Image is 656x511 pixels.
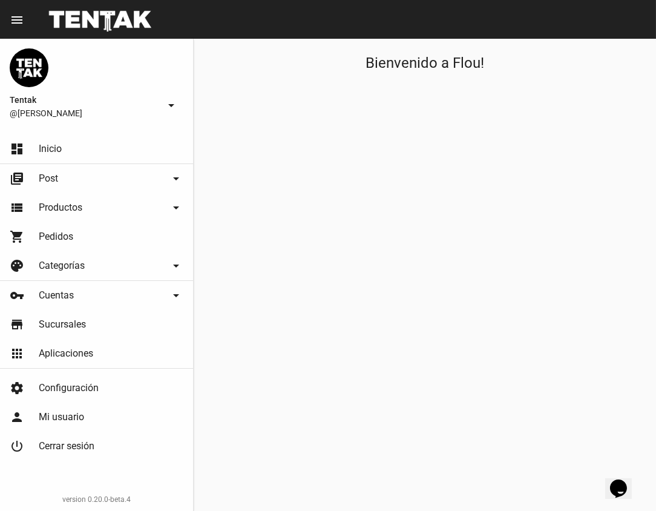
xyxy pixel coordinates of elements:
span: Categorías [39,260,85,272]
mat-icon: dashboard [10,142,24,156]
span: Sucursales [39,318,86,331]
span: Aplicaciones [39,348,93,360]
span: Mi usuario [39,411,84,423]
span: Post [39,173,58,185]
span: Cerrar sesión [39,440,94,452]
mat-icon: library_books [10,171,24,186]
mat-icon: palette [10,259,24,273]
mat-icon: arrow_drop_down [169,171,183,186]
span: Configuración [39,382,99,394]
mat-icon: vpn_key [10,288,24,303]
span: @[PERSON_NAME] [10,107,159,119]
mat-icon: view_list [10,200,24,215]
mat-icon: store [10,317,24,332]
span: Cuentas [39,289,74,302]
h1: Bienvenido a Flou! [366,53,484,73]
mat-icon: arrow_drop_down [164,98,179,113]
span: Productos [39,202,82,214]
div: version 0.20.0-beta.4 [10,493,183,506]
mat-icon: arrow_drop_down [169,288,183,303]
mat-icon: apps [10,346,24,361]
mat-icon: person [10,410,24,424]
img: 55b2a2b3-f58c-4645-9eec-f0b80f918465.png [10,48,48,87]
mat-icon: shopping_cart [10,229,24,244]
mat-icon: settings [10,381,24,395]
span: Pedidos [39,231,73,243]
span: Inicio [39,143,62,155]
span: Tentak [10,93,159,107]
iframe: chat widget [605,463,644,499]
mat-icon: arrow_drop_down [169,200,183,215]
mat-icon: arrow_drop_down [169,259,183,273]
mat-icon: menu [10,13,24,27]
mat-icon: power_settings_new [10,439,24,453]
